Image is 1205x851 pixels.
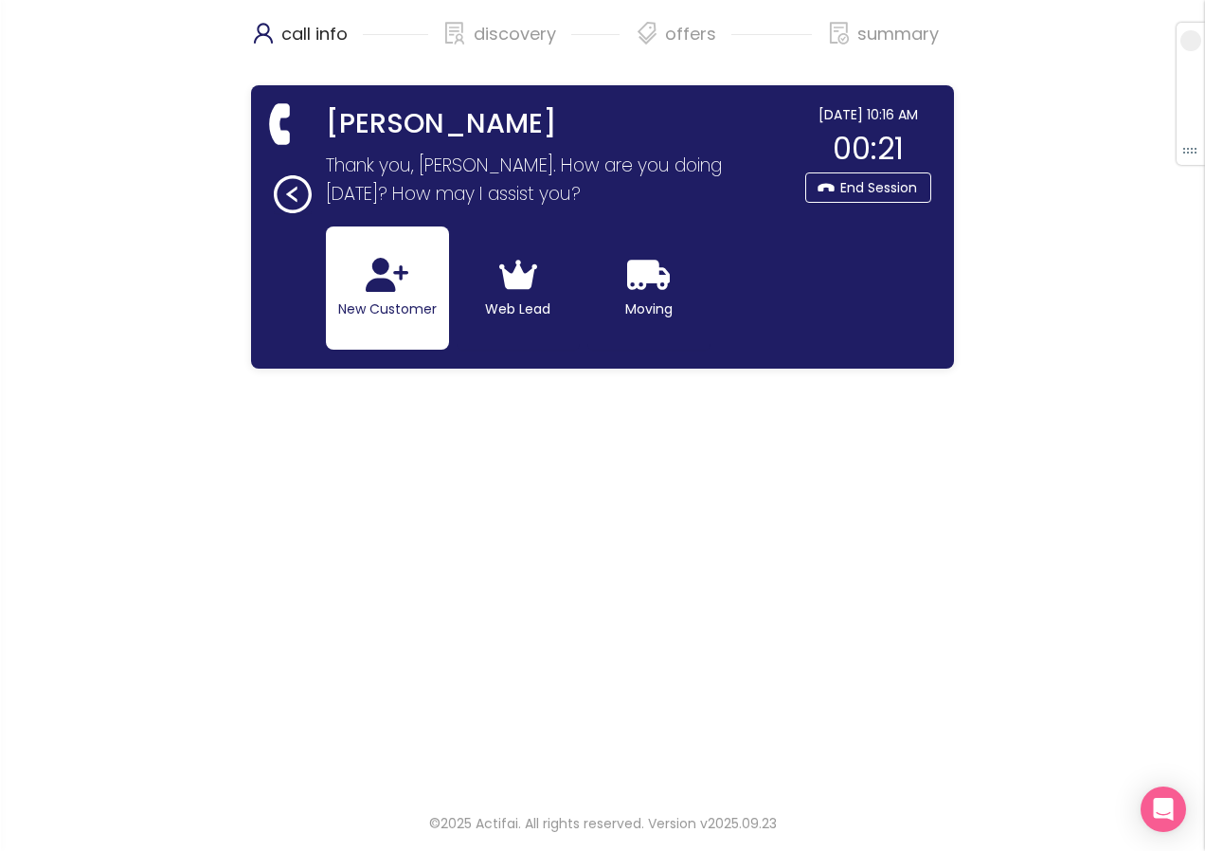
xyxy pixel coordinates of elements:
[805,104,931,125] div: [DATE] 10:16 AM
[587,226,710,350] button: Moving
[251,19,428,66] div: call info
[326,104,557,144] strong: [PERSON_NAME]
[252,22,275,45] span: user
[805,172,931,203] button: End Session
[1141,787,1186,832] div: Open Intercom Messenger
[857,19,939,49] p: summary
[636,22,658,45] span: tags
[443,22,466,45] span: solution
[474,19,556,49] p: discovery
[262,104,302,144] span: phone
[326,226,449,350] button: New Customer
[443,19,620,66] div: discovery
[805,125,931,172] div: 00:21
[827,19,939,66] div: summary
[828,22,851,45] span: file-done
[326,152,780,208] p: Thank you, [PERSON_NAME]. How are you doing [DATE]? How may I assist you?
[635,19,812,66] div: offers
[665,19,716,49] p: offers
[457,226,580,350] button: Web Lead
[281,19,348,49] p: call info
